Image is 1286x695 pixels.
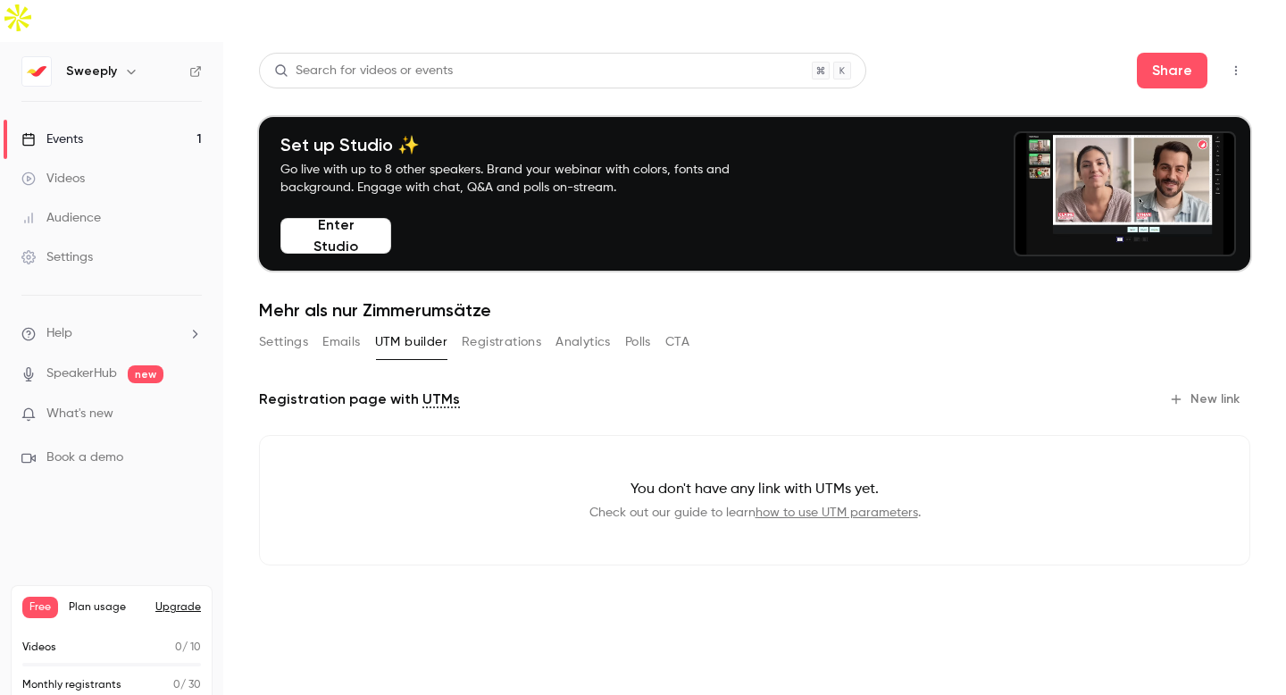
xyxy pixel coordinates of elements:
button: New link [1162,385,1250,414]
button: Share [1137,53,1207,88]
p: / 10 [175,640,201,656]
button: Polls [625,328,651,356]
h1: Mehr als nur Zimmerumsätze [259,299,1250,321]
div: Search for videos or events [274,62,453,80]
div: Audience [21,209,101,227]
span: What's new [46,405,113,423]
p: Videos [22,640,56,656]
button: CTA [665,328,689,356]
button: Settings [259,328,308,356]
a: SpeakerHub [46,364,117,383]
button: Analytics [555,328,611,356]
p: Go live with up to 8 other speakers. Brand your webinar with colors, fonts and background. Engage... [280,161,772,197]
p: Monthly registrants [22,677,121,693]
p: Check out our guide to learn . [288,504,1221,522]
div: Events [21,130,83,148]
button: Enter Studio [280,218,391,254]
span: Free [22,597,58,618]
span: new [128,365,163,383]
p: You don't have any link with UTMs yet. [288,479,1221,500]
button: UTM builder [375,328,447,356]
button: Registrations [462,328,541,356]
span: Plan usage [69,600,145,615]
button: Emails [322,328,360,356]
iframe: Noticeable Trigger [180,406,202,423]
img: Sweeply [22,57,51,86]
span: Help [46,324,72,343]
p: Registration page with [259,389,460,410]
button: Upgrade [155,600,201,615]
span: Book a demo [46,448,123,467]
h4: Set up Studio ✨ [280,134,772,155]
div: Videos [21,170,85,188]
a: how to use UTM parameters [756,507,918,519]
li: help-dropdown-opener [21,324,202,343]
p: / 30 [173,677,201,693]
span: 0 [173,680,180,691]
span: 0 [175,642,182,653]
a: UTMs [422,389,460,410]
div: Settings [21,248,93,266]
h6: Sweeply [66,63,117,80]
